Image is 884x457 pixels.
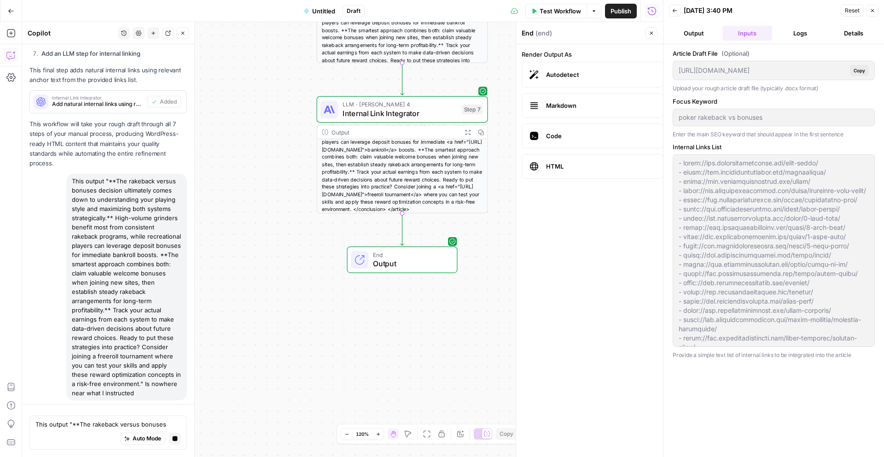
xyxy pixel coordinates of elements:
[160,98,177,106] span: Added
[673,97,875,106] label: Focus Keyword
[343,100,458,109] span: LLM · [PERSON_NAME] 4
[673,84,875,93] p: Upload your rough article draft file (typically .docx format)
[347,7,361,15] span: Draft
[722,26,772,41] button: Inputs
[525,4,587,18] button: Test Workflow
[673,351,875,360] p: Provide a simple text list of internal links to be integrated into the article
[829,26,878,41] button: Details
[28,29,115,38] div: Copilot
[462,105,483,115] div: Step 7
[669,26,719,41] button: Output
[673,142,875,152] label: Internal Links List
[298,4,341,18] button: Untitled
[29,119,187,168] p: This workflow will take your rough draft through all 7 steps of your manual process, producing Wo...
[331,128,458,136] div: Output
[317,246,488,273] div: EndOutput
[540,6,581,16] span: Test Workflow
[776,26,826,41] button: Logs
[850,65,869,76] button: Copy
[373,258,448,269] span: Output
[546,70,656,79] span: Autodetect
[546,162,656,171] span: HTML
[356,430,369,438] span: 120%
[721,49,750,58] span: (Optional)
[841,5,864,17] button: Reset
[147,96,181,108] button: Added
[52,100,144,108] span: Add natural internal links using relevant anchor text from the provided links list
[317,108,488,213] div: <article> <conclusion> **The rakeback versus bonuses decision ultimately comes down to understand...
[854,67,865,74] span: Copy
[317,96,488,213] div: LLM · [PERSON_NAME] 4Internal Link IntegratorStep 7Output<article> <conclusion> **The rakeback ve...
[673,49,875,58] label: Article Draft File
[120,433,165,445] button: Auto Mode
[546,131,656,141] span: Code
[535,29,552,38] span: ( end )
[312,6,335,16] span: Untitled
[401,63,404,95] g: Edge from step_6 to step_7
[41,50,140,57] strong: Add an LLM step for internal linking
[29,65,187,85] p: This final step adds natural internal links using relevant anchor text from the provided links list.
[605,4,637,18] button: Publish
[52,95,144,100] span: Internal Link Integrator
[679,113,869,122] input: e.g., poker strategy, Texas Hold'em
[133,434,161,443] span: Auto Mode
[343,108,458,119] span: Internal Link Integrator
[546,101,656,110] span: Markdown
[500,430,513,438] span: Copy
[66,174,187,400] div: This output "**The rakeback versus bonuses decision ultimately comes down to understanding your p...
[401,213,404,246] g: Edge from step_7 to end
[845,6,860,15] span: Reset
[522,50,657,59] label: Render Output As
[673,130,875,139] p: Enter the main SEO keyword that should appear in the first sentence
[611,6,631,16] span: Publish
[522,29,643,38] div: End
[373,251,448,259] span: End
[496,428,517,440] button: Copy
